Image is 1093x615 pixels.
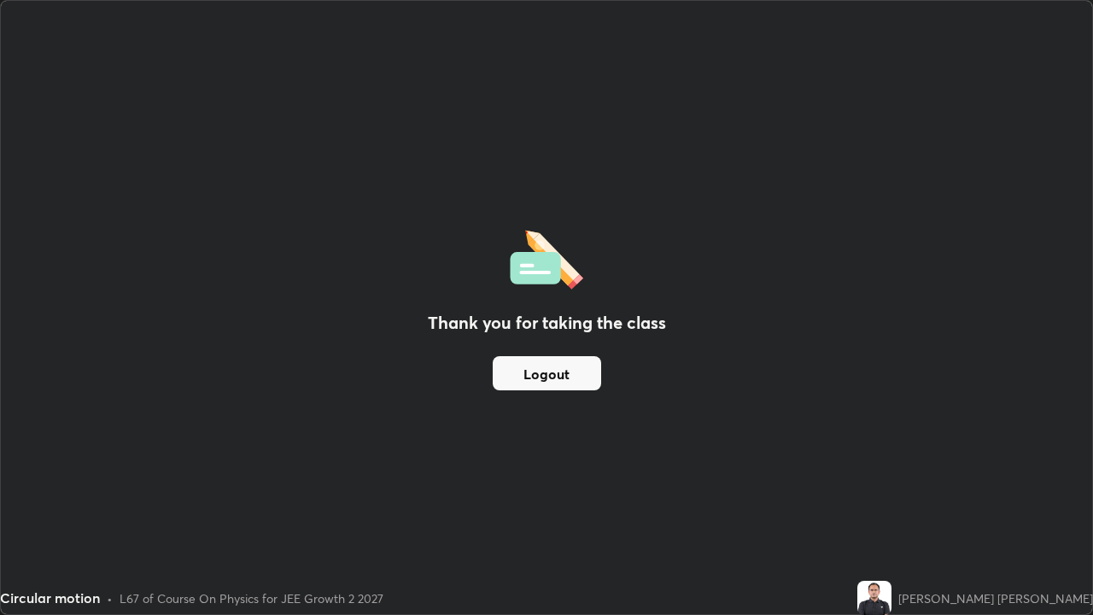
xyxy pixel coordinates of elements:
button: Logout [493,356,601,390]
div: L67 of Course On Physics for JEE Growth 2 2027 [120,589,383,607]
img: offlineFeedback.1438e8b3.svg [510,225,583,290]
h2: Thank you for taking the class [428,310,666,336]
img: 9e00f7349d9f44168f923738ff900c7f.jpg [857,581,891,615]
div: • [107,589,113,607]
div: [PERSON_NAME] [PERSON_NAME] [898,589,1093,607]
